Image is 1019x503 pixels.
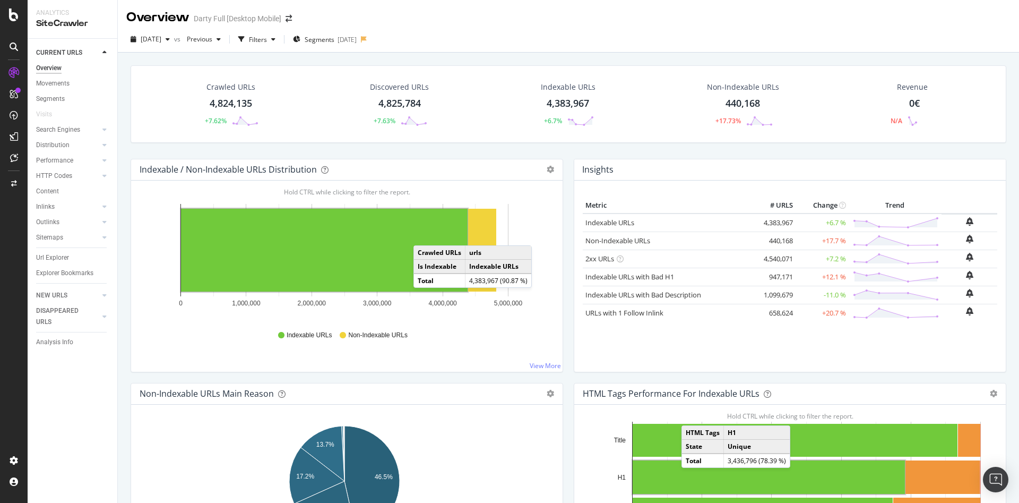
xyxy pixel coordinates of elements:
text: 1,000,000 [232,300,261,307]
div: Inlinks [36,201,55,212]
button: Filters [234,31,280,48]
div: Movements [36,78,70,89]
div: 440,168 [726,97,760,110]
div: Indexable URLs [541,82,595,92]
div: bell-plus [966,289,973,297]
div: Sitemaps [36,232,63,243]
td: Indexable URLs [465,260,532,274]
a: Distribution [36,140,99,151]
div: Crawled URLs [206,82,255,92]
div: Distribution [36,140,70,151]
h4: Insights [582,163,614,177]
div: HTTP Codes [36,170,72,182]
a: Search Engines [36,124,99,135]
span: Segments [305,35,334,44]
div: +17.73% [715,116,741,125]
span: Indexable URLs [287,331,332,340]
div: arrow-right-arrow-left [286,15,292,22]
div: gear [547,390,554,397]
div: bell-plus [966,271,973,279]
div: Non-Indexable URLs Main Reason [140,388,274,399]
svg: A chart. [140,198,550,321]
button: Previous [183,31,225,48]
a: Sitemaps [36,232,99,243]
td: 3,436,796 (78.39 %) [724,454,790,467]
div: N/A [891,116,902,125]
td: 4,383,967 [753,214,796,232]
text: 0 [179,300,183,307]
div: [DATE] [338,35,357,44]
text: 3,000,000 [363,300,392,307]
span: 2024 Aug. 25th [141,35,161,44]
text: H1 [618,474,626,481]
a: DISAPPEARED URLS [36,305,99,328]
span: Previous [183,35,212,44]
div: Indexable / Non-Indexable URLs Distribution [140,164,317,175]
a: Indexable URLs with Bad H1 [585,272,674,282]
div: Analysis Info [36,337,73,348]
th: Change [796,198,849,214]
td: H1 [724,426,790,440]
div: Performance [36,155,73,166]
div: Segments [36,93,65,105]
div: Overview [126,8,189,27]
text: 13.7% [316,441,334,448]
text: Title [614,437,626,444]
div: bell-plus [966,307,973,316]
div: bell-plus [966,253,973,261]
a: Segments [36,93,110,105]
text: 46.5% [375,473,393,481]
td: 4,383,967 (90.87 %) [465,274,532,287]
a: Non-Indexable URLs [585,236,650,245]
td: Unique [724,439,790,454]
div: 4,383,967 [547,97,589,110]
a: View More [530,361,561,370]
div: +6.7% [544,116,562,125]
a: Outlinks [36,217,99,228]
text: 17.2% [296,473,314,480]
th: Metric [583,198,753,214]
div: CURRENT URLS [36,47,82,58]
text: 5,000,000 [494,300,523,307]
a: CURRENT URLS [36,47,99,58]
span: Revenue [897,82,928,92]
td: 4,540,071 [753,250,796,268]
td: Total [682,454,724,467]
text: 4,000,000 [428,300,457,307]
td: urls [465,246,532,260]
td: 1,099,679 [753,286,796,304]
div: Filters [249,35,267,44]
th: # URLS [753,198,796,214]
td: Total [414,274,465,287]
span: 0€ [909,97,920,109]
div: Outlinks [36,217,59,228]
div: Non-Indexable URLs [707,82,779,92]
div: +7.63% [374,116,395,125]
a: Movements [36,78,110,89]
div: Url Explorer [36,252,69,263]
div: NEW URLS [36,290,67,301]
td: +20.7 % [796,304,849,322]
div: Darty Full [Desktop Mobile] [194,13,281,24]
div: bell-plus [966,217,973,226]
th: Trend [849,198,942,214]
span: Non-Indexable URLs [348,331,407,340]
button: [DATE] [126,31,174,48]
div: Open Intercom Messenger [983,467,1008,492]
td: State [682,439,724,454]
a: Explorer Bookmarks [36,268,110,279]
a: Indexable URLs [585,218,634,227]
div: +7.62% [205,116,227,125]
div: 4,824,135 [210,97,252,110]
div: Content [36,186,59,197]
td: HTML Tags [682,426,724,440]
a: Content [36,186,110,197]
div: Visits [36,109,52,120]
div: gear [547,166,554,173]
div: Explorer Bookmarks [36,268,93,279]
div: gear [990,390,997,397]
span: vs [174,35,183,44]
div: HTML Tags Performance for Indexable URLs [583,388,759,399]
div: Overview [36,63,62,74]
a: HTTP Codes [36,170,99,182]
